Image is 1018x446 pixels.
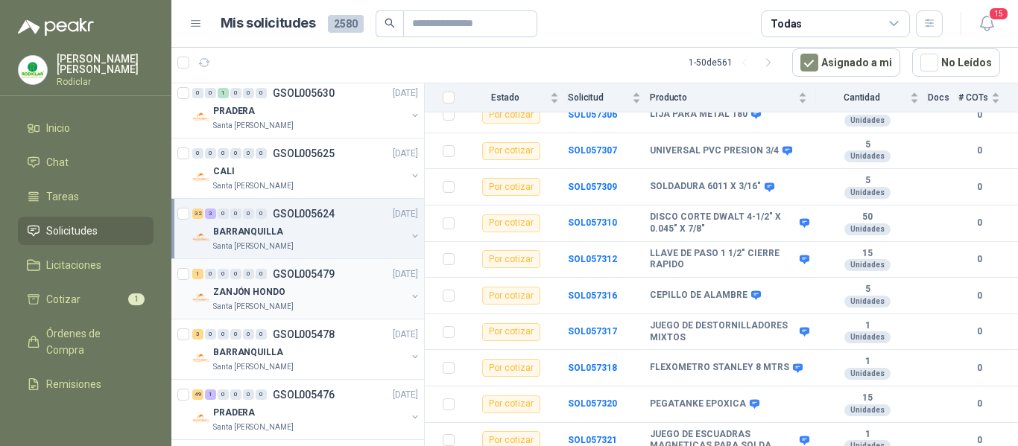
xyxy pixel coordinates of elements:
[958,397,1000,411] b: 0
[192,205,421,252] a: 32 3 0 0 0 0 GSOL005624[DATE] Company LogoBARRANQUILLASanta [PERSON_NAME]
[18,251,154,279] a: Licitaciones
[192,148,203,159] div: 0
[18,18,94,36] img: Logo peakr
[192,168,210,186] img: Company Logo
[256,208,267,219] div: 0
[393,86,418,101] p: [DATE]
[650,290,747,302] b: CEPILLO DE ALAMBRE
[243,329,254,340] div: 0
[192,410,210,427] img: Company Logo
[213,301,294,313] p: Santa [PERSON_NAME]
[243,269,254,279] div: 0
[213,165,235,179] p: CALI
[958,325,1000,339] b: 0
[192,329,203,340] div: 3
[192,269,203,279] div: 1
[912,48,1000,77] button: No Leídos
[958,216,1000,230] b: 0
[218,269,229,279] div: 0
[218,208,229,219] div: 0
[192,208,203,219] div: 32
[844,259,891,271] div: Unidades
[816,248,919,260] b: 15
[243,148,254,159] div: 0
[844,223,891,235] div: Unidades
[650,362,789,374] b: FLEXOMETRO STANLEY 8 MTRS
[568,182,617,192] b: SOL057309
[46,188,79,205] span: Tareas
[482,106,540,124] div: Por cotizar
[230,389,241,400] div: 0
[844,150,891,162] div: Unidades
[816,83,928,112] th: Cantidad
[213,406,255,420] p: PRADERA
[205,148,216,159] div: 0
[568,435,617,445] a: SOL057321
[230,269,241,279] div: 0
[57,54,154,74] p: [PERSON_NAME] [PERSON_NAME]
[213,345,283,360] p: BARRANQUILLA
[256,329,267,340] div: 0
[256,269,267,279] div: 0
[221,13,316,34] h1: Mis solicitudes
[205,269,216,279] div: 0
[192,144,421,192] a: 0 0 0 0 0 0 GSOL005625[DATE] Company LogoCALISanta [PERSON_NAME]
[192,389,203,400] div: 49
[568,254,617,264] a: SOL057312
[192,349,210,367] img: Company Logo
[205,88,216,98] div: 0
[482,214,540,232] div: Por cotizar
[218,329,229,340] div: 0
[18,148,154,176] a: Chat
[18,404,154,433] a: Configuración
[273,88,335,98] p: GSOL005630
[958,180,1000,194] b: 0
[958,83,1018,112] th: # COTs
[568,109,617,120] b: SOL057306
[218,88,229,98] div: 1
[958,144,1000,158] b: 0
[19,56,47,84] img: Company Logo
[482,142,540,160] div: Por cotizar
[958,361,1000,375] b: 0
[213,180,294,192] p: Santa [PERSON_NAME]
[18,217,154,245] a: Solicitudes
[256,148,267,159] div: 0
[844,296,891,308] div: Unidades
[568,92,629,103] span: Solicitud
[568,290,617,301] a: SOL057316
[46,325,139,358] span: Órdenes de Compra
[482,178,540,196] div: Por cotizar
[650,248,796,271] b: LLAVE DE PASO 1 1/2" CIERRE RAPIDO
[958,252,1000,267] b: 0
[273,329,335,340] p: GSOL005478
[958,92,988,103] span: # COTs
[844,368,891,380] div: Unidades
[46,120,70,136] span: Inicio
[650,83,816,112] th: Producto
[816,211,919,223] b: 50
[213,104,255,118] p: PRADERA
[650,181,761,193] b: SOLDADURA 6011 X 3/16"
[256,389,267,400] div: 0
[568,326,617,337] a: SOL057317
[928,83,958,112] th: Docs
[393,147,418,161] p: [DATE]
[958,108,1000,122] b: 0
[650,398,746,410] b: PEGATANKE EPOXICA
[192,289,210,307] img: Company Logo
[243,389,254,400] div: 0
[816,175,919,187] b: 5
[205,208,216,219] div: 3
[213,225,283,239] p: BARRANQUILLA
[213,361,294,373] p: Santa [PERSON_NAME]
[192,386,421,433] a: 49 1 0 0 0 0 GSOL005476[DATE] Company LogoPRADERASanta [PERSON_NAME]
[816,284,919,296] b: 5
[192,108,210,126] img: Company Logo
[205,389,216,400] div: 1
[482,359,540,377] div: Por cotizar
[844,404,891,416] div: Unidades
